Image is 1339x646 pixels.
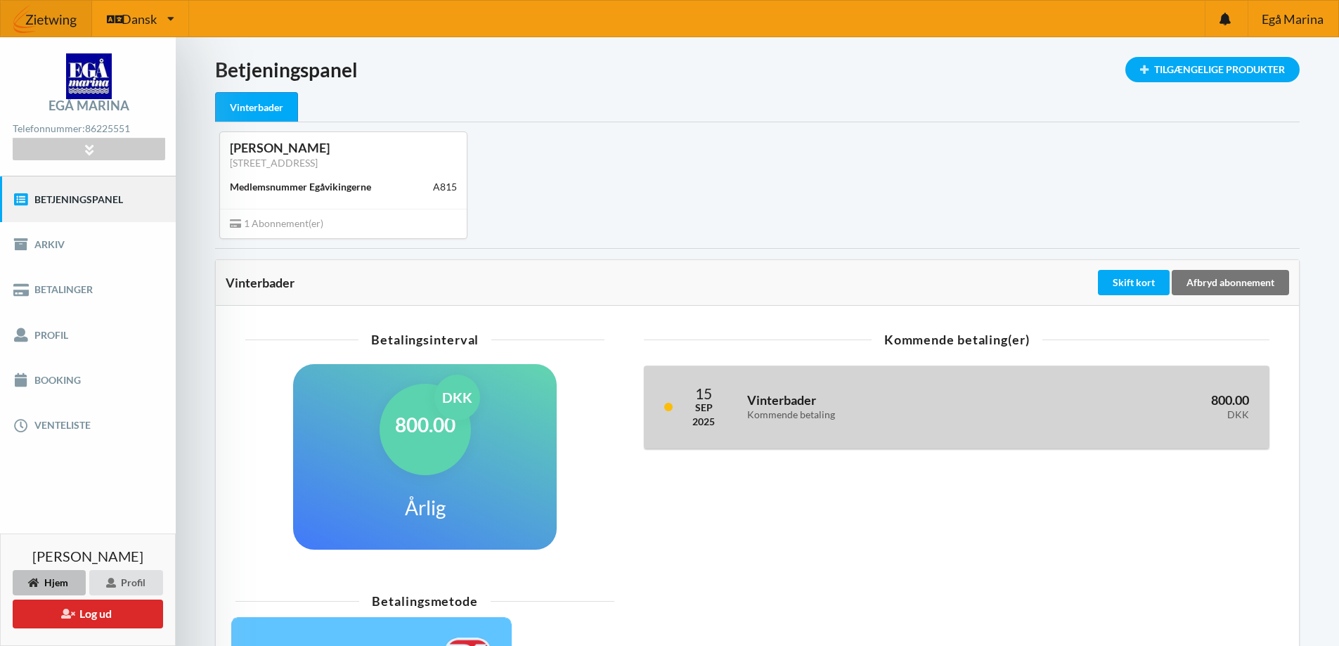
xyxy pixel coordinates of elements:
span: [PERSON_NAME] [32,549,143,563]
img: logo [66,53,112,99]
div: Afbryd abonnement [1172,270,1289,295]
div: 2025 [692,415,715,429]
span: 1 Abonnement(er) [230,217,323,229]
div: Telefonnummer: [13,119,164,138]
div: A815 [433,180,457,194]
div: Vinterbader [226,276,1095,290]
div: 15 [692,386,715,401]
div: Tilgængelige Produkter [1125,57,1300,82]
div: Egå Marina [48,99,129,112]
a: [STREET_ADDRESS] [230,157,318,169]
div: Vinterbader [215,92,298,122]
span: Egå Marina [1262,13,1324,25]
div: DKK [434,375,480,420]
div: Kommende betaling [747,409,1013,421]
h3: 800.00 [1033,392,1249,420]
div: Skift kort [1098,270,1170,295]
h1: Årlig [405,495,446,520]
div: Kommende betaling(er) [644,333,1269,346]
h1: Betjeningspanel [215,57,1300,82]
div: Betalingsinterval [245,333,604,346]
h3: Vinterbader [747,392,1013,420]
div: Profil [89,570,163,595]
div: DKK [1033,409,1249,421]
div: Hjem [13,570,86,595]
div: Medlemsnummer Egåvikingerne [230,180,371,194]
h1: 800.00 [395,412,455,437]
div: Betalingsmetode [235,595,614,607]
div: Sep [692,401,715,415]
div: [PERSON_NAME] [230,140,457,156]
strong: 86225551 [85,122,130,134]
button: Log ud [13,600,163,628]
span: Dansk [122,13,157,25]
